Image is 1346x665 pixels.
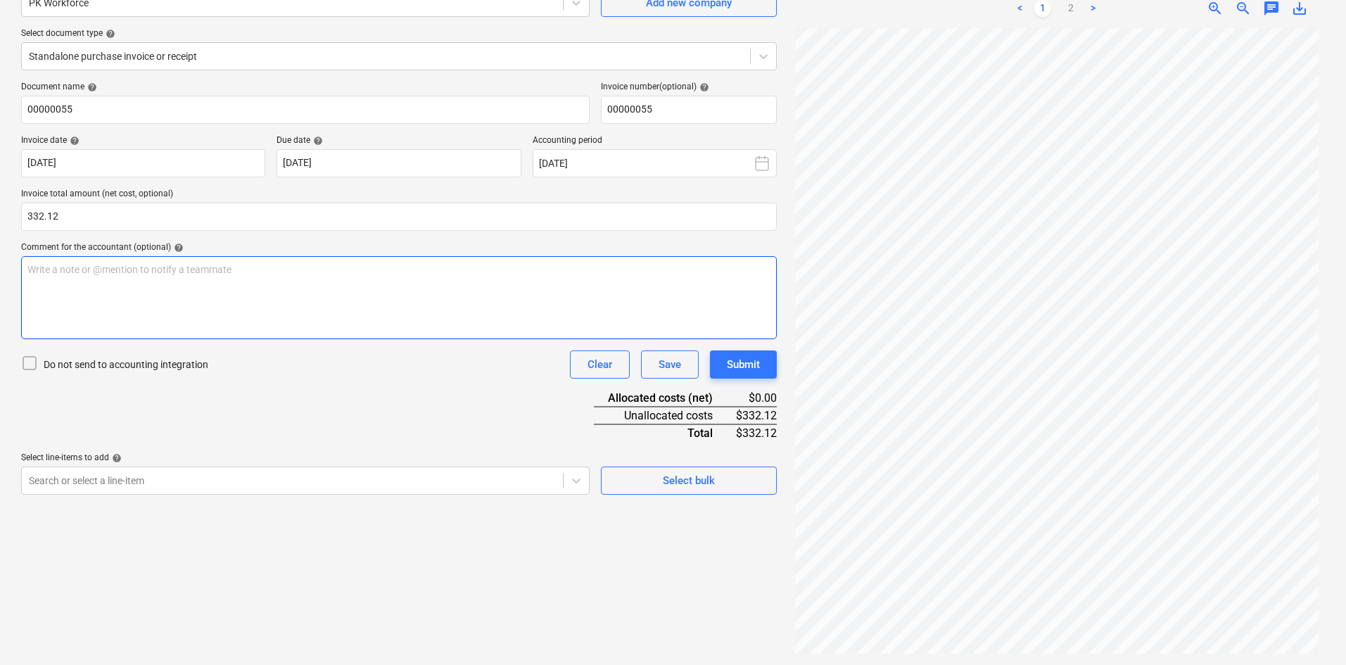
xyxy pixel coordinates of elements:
div: Document name [21,82,590,93]
div: Select document type [21,28,777,39]
div: Comment for the accountant (optional) [21,242,777,253]
button: Submit [710,350,777,379]
div: Total [594,424,735,441]
input: Invoice date not specified [21,149,265,177]
input: Invoice total amount (net cost, optional) [21,203,777,231]
div: Invoice date [21,135,265,146]
span: help [171,243,184,253]
span: help [310,136,323,146]
div: Invoice number (optional) [601,82,777,93]
div: $332.12 [735,424,777,441]
div: $332.12 [735,407,777,424]
div: Save [659,355,681,374]
button: Save [641,350,699,379]
div: Due date [277,135,521,146]
span: help [103,29,115,39]
div: Unallocated costs [594,407,735,424]
button: Select bulk [601,467,777,495]
input: Invoice number [601,96,777,124]
p: Invoice total amount (net cost, optional) [21,189,777,203]
input: Due date not specified [277,149,521,177]
span: help [697,82,709,92]
div: Clear [588,355,612,374]
span: help [67,136,80,146]
span: help [109,453,122,463]
button: [DATE] [533,149,777,177]
p: Do not send to accounting integration [44,357,208,372]
iframe: Chat Widget [1276,597,1346,665]
div: $0.00 [735,390,777,407]
div: Select line-items to add [21,452,590,464]
div: Allocated costs (net) [594,390,735,407]
div: Submit [727,355,760,374]
input: Document name [21,96,590,124]
button: Clear [570,350,630,379]
p: Accounting period [533,135,777,149]
span: help [84,82,97,92]
div: Select bulk [663,471,715,490]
